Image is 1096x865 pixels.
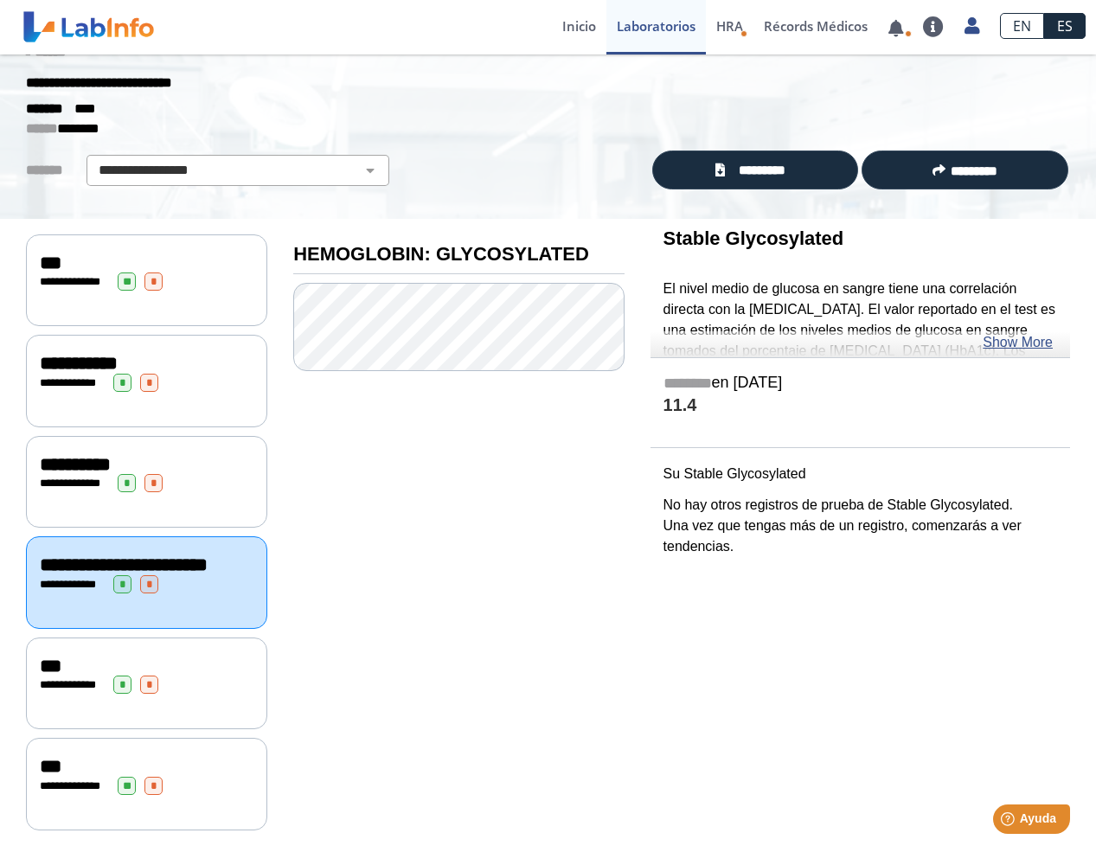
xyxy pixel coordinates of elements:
[663,279,1057,403] p: El nivel medio de glucosa en sangre tiene una correlación directa con la [MEDICAL_DATA]. El valor...
[1044,13,1086,39] a: ES
[663,464,1057,484] p: Su Stable Glycosylated
[716,17,743,35] span: HRA
[293,243,589,265] b: HEMOGLOBIN: GLYCOSYLATED
[663,395,1057,417] h4: 11.4
[663,495,1057,557] p: No hay otros registros de prueba de Stable Glycosylated. Una vez que tengas más de un registro, c...
[942,798,1077,846] iframe: Help widget launcher
[983,332,1053,353] a: Show More
[1000,13,1044,39] a: EN
[663,374,1057,394] h5: en [DATE]
[663,227,844,249] b: Stable Glycosylated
